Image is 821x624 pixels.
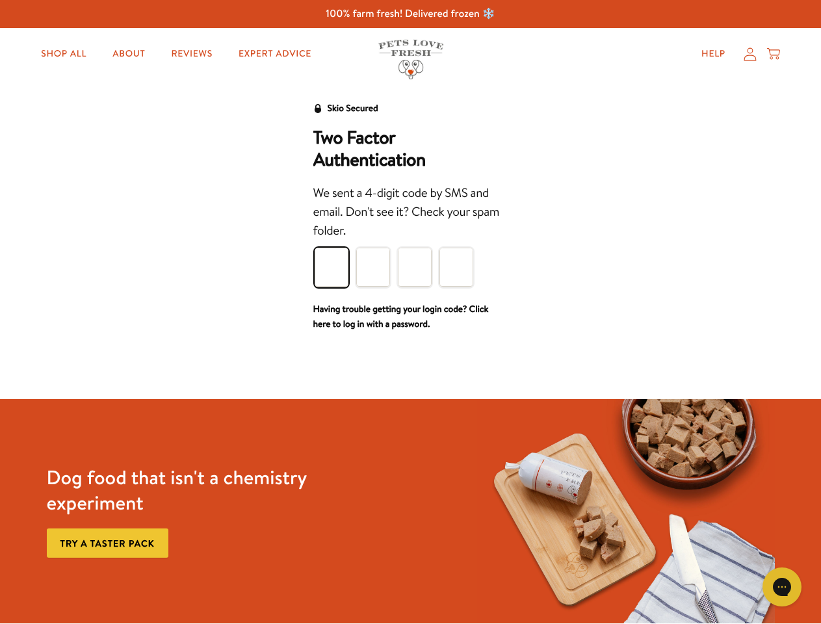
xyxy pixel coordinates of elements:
div: Skio Secured [328,101,378,116]
h3: Dog food that isn't a chemistry experiment [47,465,344,515]
a: Expert Advice [228,41,322,67]
a: Try a taster pack [47,528,168,558]
input: Please enter your pin code [439,248,473,287]
a: Shop All [31,41,97,67]
img: Fussy [477,399,774,623]
h2: Two Factor Authentication [313,127,508,171]
svg: Security [313,104,322,113]
input: Please enter your pin code [356,248,390,287]
a: About [102,41,155,67]
input: Please enter your pin code [398,248,432,287]
input: Please enter your pin code [315,248,348,287]
a: Help [691,41,736,67]
a: Having trouble getting your login code? Click here to log in with a password. [313,302,489,331]
span: We sent a 4-digit code by SMS and email. Don't see it? Check your spam folder. [313,185,499,239]
iframe: Gorgias live chat messenger [756,563,808,611]
img: Pets Love Fresh [378,40,443,79]
a: Skio Secured [313,101,378,127]
a: Reviews [161,41,222,67]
